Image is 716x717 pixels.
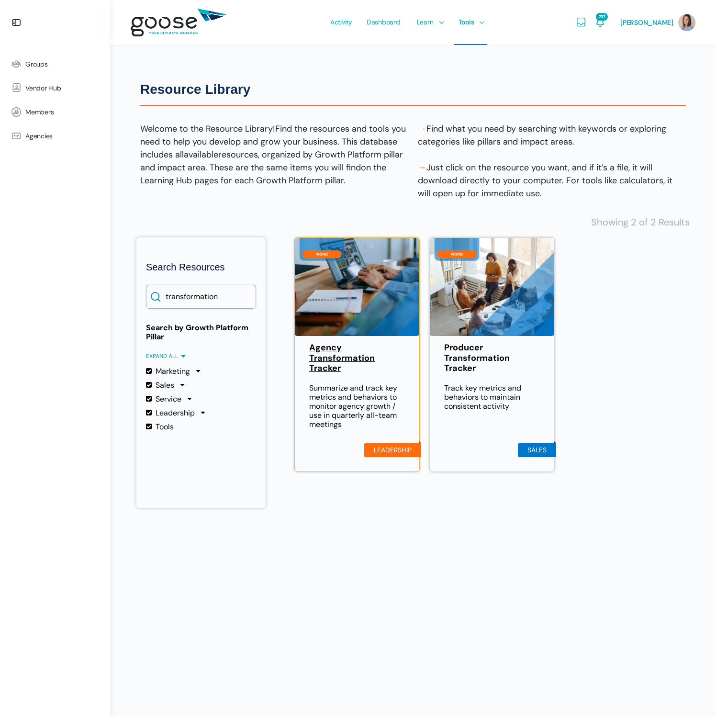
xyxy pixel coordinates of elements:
[418,161,686,200] p: Just click on the resource you want, and if it’s a file, it will download directly to your comput...
[146,422,174,431] label: Tools
[146,323,256,341] strong: Search by Growth Platform Pillar
[5,76,105,100] a: Vendor Hub
[140,149,403,173] span: resources, organized by Growth Platform pillar and impact area. These are the same items you will...
[25,84,61,92] span: Vendor Hub
[518,443,556,457] li: Sales
[146,285,256,309] input: Search
[596,13,608,21] span: 237
[309,383,405,429] p: Summarize and track key metrics and behaviors to monitor agency growth / use in quarterly all-tea...
[620,18,673,27] span: [PERSON_NAME]
[309,343,405,374] a: Agency Transformation Tracker
[146,353,186,359] span: Expand all
[444,343,540,374] a: Producer Transformation Tracker
[364,443,421,457] li: Leadership
[25,108,54,116] span: Members
[146,261,256,273] h2: Search Resources
[418,123,666,147] span: Find what you need by searching with keywords or exploring categories like pillars and impact areas.
[184,149,218,160] span: available
[140,81,686,98] h1: Resource Library
[418,162,426,173] span: →
[25,132,53,140] span: Agencies
[591,216,690,228] span: Showing 2 of 2 Results
[444,383,540,411] p: Track key metrics and behaviors to maintain consistent activity
[25,60,48,68] span: Groups
[5,100,105,124] a: Members
[146,408,195,417] label: Leadership
[146,367,190,376] label: Marketing
[5,124,105,148] a: Agencies
[418,123,426,134] span: →
[5,52,105,76] a: Groups
[668,671,716,717] iframe: Chat Widget
[146,381,174,390] label: Sales
[140,123,408,187] p: Welcome to the Resource Library!
[146,394,181,403] label: Service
